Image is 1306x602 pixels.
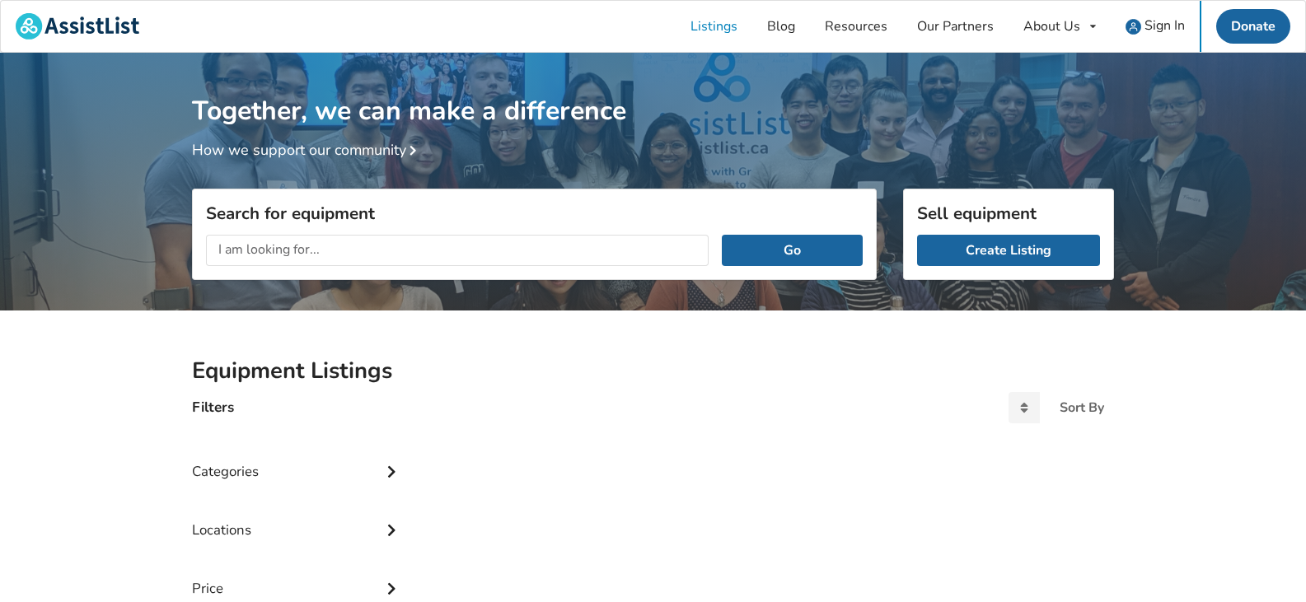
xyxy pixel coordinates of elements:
[192,357,1114,385] h2: Equipment Listings
[192,140,423,160] a: How we support our community
[917,203,1100,224] h3: Sell equipment
[1111,1,1200,52] a: user icon Sign In
[192,430,403,488] div: Categories
[192,53,1114,128] h1: Together, we can make a difference
[917,235,1100,266] a: Create Listing
[1216,9,1290,44] a: Donate
[192,488,403,547] div: Locations
[1060,401,1104,414] div: Sort By
[752,1,810,52] a: Blog
[206,235,709,266] input: I am looking for...
[16,13,139,40] img: assistlist-logo
[902,1,1009,52] a: Our Partners
[810,1,902,52] a: Resources
[676,1,752,52] a: Listings
[1023,20,1080,33] div: About Us
[1145,16,1185,35] span: Sign In
[722,235,863,266] button: Go
[1126,19,1141,35] img: user icon
[206,203,863,224] h3: Search for equipment
[192,398,234,417] h4: Filters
